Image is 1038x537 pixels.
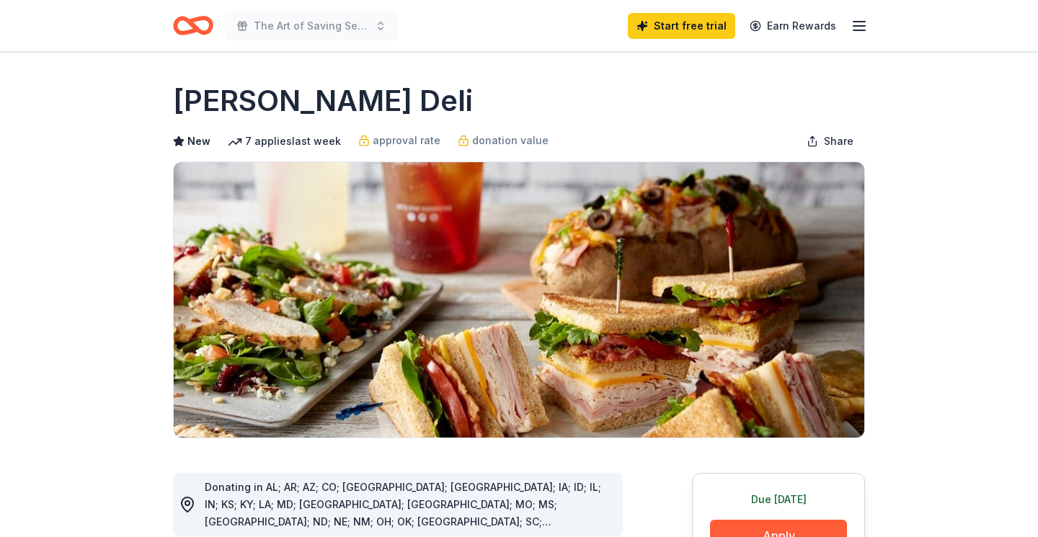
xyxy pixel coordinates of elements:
[358,132,440,149] a: approval rate
[373,132,440,149] span: approval rate
[225,12,398,40] button: The Art of Saving Sea Turtles
[174,162,864,438] img: Image for McAlister's Deli
[458,132,549,149] a: donation value
[173,81,473,121] h1: [PERSON_NAME] Deli
[472,132,549,149] span: donation value
[173,9,213,43] a: Home
[795,127,865,156] button: Share
[628,13,735,39] a: Start free trial
[710,491,847,508] div: Due [DATE]
[741,13,845,39] a: Earn Rewards
[187,133,210,150] span: New
[824,133,853,150] span: Share
[254,17,369,35] span: The Art of Saving Sea Turtles
[228,133,341,150] div: 7 applies last week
